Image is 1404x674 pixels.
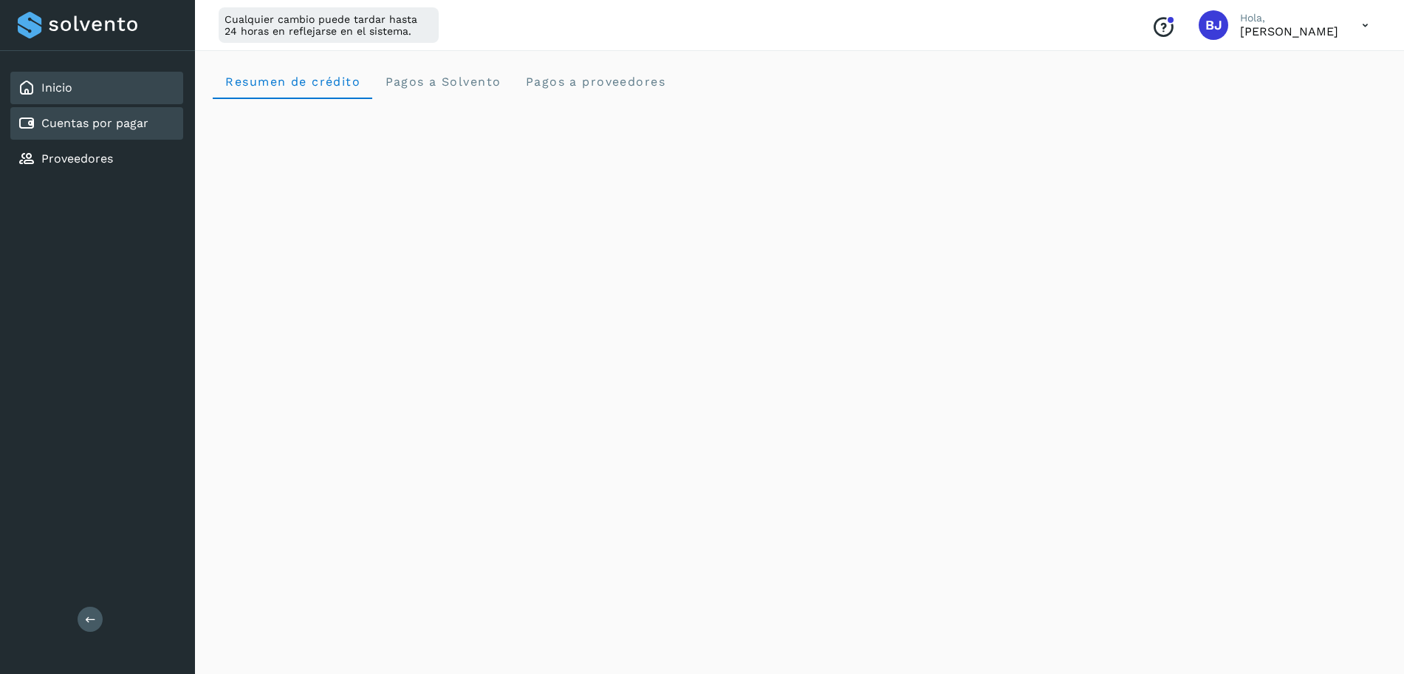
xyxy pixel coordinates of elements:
[41,81,72,95] a: Inicio
[384,75,501,89] span: Pagos a Solvento
[524,75,665,89] span: Pagos a proveedores
[10,107,183,140] div: Cuentas por pagar
[41,152,113,166] a: Proveedores
[225,75,360,89] span: Resumen de crédito
[1240,12,1338,24] p: Hola,
[41,116,148,130] a: Cuentas por pagar
[10,72,183,104] div: Inicio
[10,143,183,175] div: Proveedores
[219,7,439,43] div: Cualquier cambio puede tardar hasta 24 horas en reflejarse en el sistema.
[1240,24,1338,38] p: Brayant Javier Rocha Martinez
